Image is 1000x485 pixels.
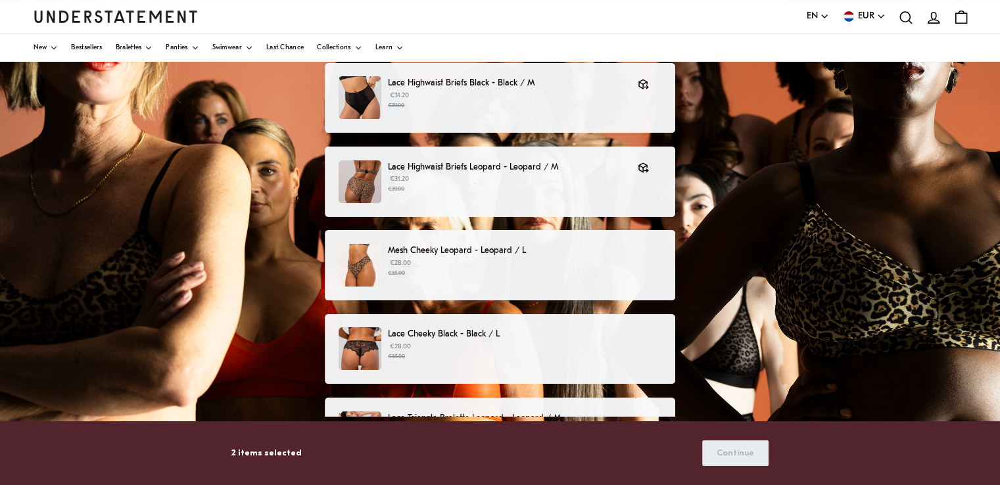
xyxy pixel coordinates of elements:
[266,45,304,51] span: Last Chance
[71,34,102,62] a: Bestsellers
[266,34,304,62] a: Last Chance
[212,34,253,62] a: Swimwear
[388,160,625,174] p: Lace Highwaist Briefs Leopard - Leopard / M
[166,45,187,51] span: Panties
[116,45,142,51] span: Bralettes
[388,244,661,258] p: Mesh Cheeky Leopard - Leopard / L
[375,34,404,62] a: Learn
[339,411,381,454] img: lace-triangle-bralette-gold-leopard-52769500889414_ca6509f3-eeef-4ed2-8a48-53132d0a5726.jpg
[388,91,625,110] p: €31.20
[339,327,381,370] img: lace-cheeky-saboteur-34269228990629.jpg
[116,34,153,62] a: Bralettes
[388,327,661,341] p: Lace Cheeky Black - Black / L
[34,45,47,51] span: New
[34,34,59,62] a: New
[388,76,625,90] p: Lace Highwaist Briefs Black - Black / M
[71,45,102,51] span: Bestsellers
[807,9,829,24] button: EN
[212,45,242,51] span: Swimwear
[388,270,405,276] strike: €35.00
[317,45,350,51] span: Collections
[388,342,661,361] p: €28.00
[842,9,886,24] button: EUR
[858,9,874,24] span: EUR
[388,354,405,359] strike: €35.00
[317,34,362,62] a: Collections
[807,9,818,24] span: EN
[339,76,381,119] img: lace-mesh-highwaist-briefs-black.jpg
[388,103,404,108] strike: €39.00
[388,186,404,192] strike: €39.00
[388,174,625,194] p: €31.20
[339,160,381,203] img: LENE-HIW-002_Lace_Highwaist_Briefs_Leopard_1.jpg
[34,11,198,22] a: Understatement Homepage
[166,34,199,62] a: Panties
[339,244,381,287] img: 10_d3ba1e7b-75da-4732-b030-3b743bcbafd9.jpg
[388,258,661,278] p: €28.00
[388,411,661,425] p: Lace Triangle Bralette Leopard - Leopard / M
[375,45,393,51] span: Learn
